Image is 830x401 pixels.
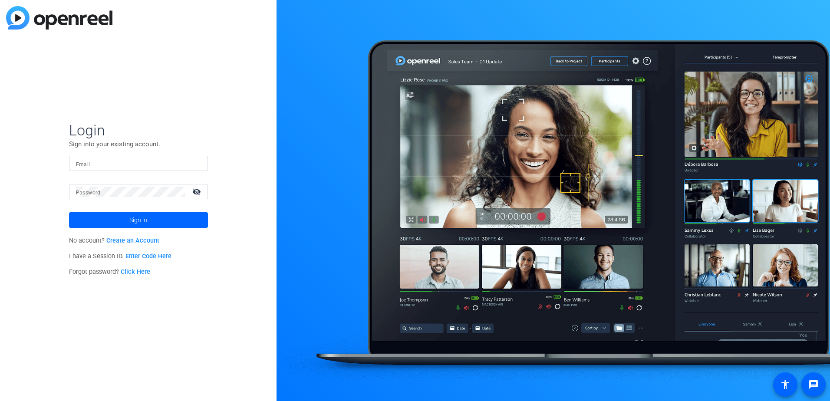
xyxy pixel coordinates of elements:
[69,121,208,139] span: Login
[76,190,101,196] mat-label: Password
[780,379,790,390] mat-icon: accessibility
[69,212,208,228] button: Sign in
[69,253,172,260] span: I have a Session ID.
[808,379,819,390] mat-icon: message
[6,6,112,30] img: blue-gradient.svg
[69,268,151,276] span: Forgot password?
[125,253,171,260] a: Enter Code Here
[121,268,150,276] a: Click Here
[69,139,208,149] p: Sign into your existing account.
[76,161,90,168] mat-label: Email
[76,158,201,169] input: Enter Email Address
[106,237,159,244] a: Create an Account
[129,209,147,231] span: Sign in
[69,237,160,244] span: No account?
[187,185,208,198] mat-icon: visibility_off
